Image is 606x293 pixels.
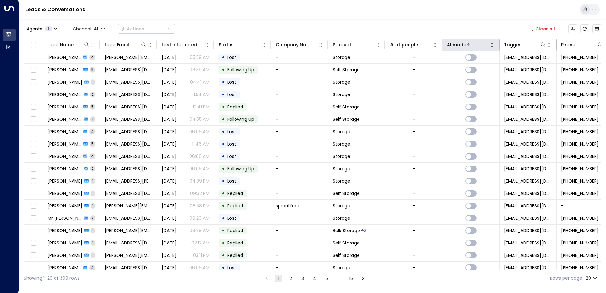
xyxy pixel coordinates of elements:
[333,141,350,147] span: Storage
[48,54,81,61] span: Sarah Hayball
[413,128,415,135] div: -
[561,91,599,98] span: +447585664691
[222,151,225,162] div: •
[561,67,599,73] span: +447356088617
[189,128,210,135] p: 06:06 AM
[29,227,37,235] span: Toggle select row
[162,166,177,172] span: Yesterday
[333,79,350,85] span: Storage
[105,227,152,234] span: mohimachowdhury@outlook.com
[162,67,177,73] span: May 14, 2025
[189,153,210,160] p: 06:06 AM
[311,275,319,282] button: Go to page 4
[333,166,350,172] span: Storage
[105,41,129,49] div: Lead Email
[48,203,82,209] span: Sophie Stevens
[29,103,37,111] span: Toggle select row
[190,54,210,61] p: 05:59 AM
[70,24,107,33] span: Channel:
[105,54,152,61] span: sarah_hayball@hotmail.co.uk
[70,24,107,33] button: Channel:All
[162,41,204,49] div: Last Interacted
[413,240,415,246] div: -
[27,27,42,31] span: Agents
[29,251,37,259] span: Toggle select row
[48,153,81,160] span: Josh Anstey
[189,264,210,271] p: 06:06 AM
[568,24,577,33] button: Customize
[29,153,37,160] span: Toggle select row
[504,153,552,160] span: leads@space-station.co.uk
[190,178,210,184] p: 04:39 PM
[227,203,243,209] span: Replied
[287,275,294,282] button: Go to page 2
[333,128,350,135] span: Storage
[561,264,599,271] span: +447615984422
[190,67,210,73] p: 06:39 AM
[561,79,599,85] span: +447812808566
[276,41,318,49] div: Company Name
[333,264,350,271] span: Storage
[271,88,328,101] td: -
[105,116,152,122] span: qabrandsltd@outlook.com
[276,203,300,209] span: sproutface
[29,54,37,62] span: Toggle select row
[90,92,95,97] span: 2
[413,215,415,221] div: -
[413,116,415,122] div: -
[48,141,81,147] span: Avril Bartholomew
[222,200,225,211] div: •
[227,227,243,234] span: Replied
[227,240,243,246] span: Replied
[91,191,95,196] span: 1
[162,203,177,209] span: Jun 09, 2025
[29,165,37,173] span: Toggle select row
[561,178,599,184] span: +447587254788
[105,104,152,110] span: victoria.hands89@gmail.com
[48,215,82,221] span: Mr Dont Callme
[592,24,601,33] button: Archived Leads
[222,89,225,100] div: •
[526,24,558,33] button: Clear all
[222,114,225,125] div: •
[504,91,552,98] span: leads@space-station.co.uk
[48,190,82,197] span: Sadie Fitzgerald
[193,104,210,110] p: 12:41 PM
[45,26,52,31] span: 1
[271,76,328,88] td: -
[413,166,415,172] div: -
[333,215,350,221] span: Storage
[105,203,152,209] span: sophie@sophiemail.net
[504,104,552,110] span: leads@space-station.co.uk
[29,214,37,222] span: Toggle select row
[504,116,552,122] span: leads@space-station.co.uk
[190,190,210,197] p: 09:32 PM
[162,252,177,258] span: Mar 16, 2025
[105,41,147,49] div: Lead Email
[413,104,415,110] div: -
[118,24,175,34] div: Button group with a nested menu
[271,64,328,76] td: -
[227,215,236,221] span: Lost
[333,41,351,49] div: Product
[222,225,225,236] div: •
[162,264,177,271] span: Yesterday
[413,67,415,73] div: -
[162,153,177,160] span: Yesterday
[413,264,415,271] div: -
[323,275,331,282] button: Go to page 5
[48,79,82,85] span: Stephen Haynes
[504,252,552,258] span: leads@space-station.co.uk
[504,240,552,246] span: leads@space-station.co.uk
[271,249,328,261] td: -
[222,64,225,75] div: •
[271,212,328,224] td: -
[91,178,95,184] span: 1
[222,126,225,137] div: •
[48,128,81,135] span: Demetrius Tucker
[48,91,82,98] span: David Fota
[504,178,552,184] span: leads@space-station.co.uk
[192,91,210,98] p: 11:54 AM
[580,24,589,33] span: Refresh
[29,91,37,99] span: Toggle select row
